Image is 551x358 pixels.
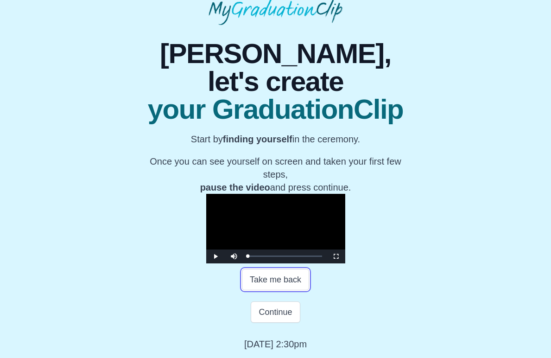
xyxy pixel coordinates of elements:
button: Take me back [242,269,309,290]
span: your GraduationClip [138,96,413,123]
b: pause the video [200,182,270,192]
button: Mute [225,249,243,263]
button: Continue [251,301,300,323]
p: [DATE] 2:30pm [244,338,307,351]
p: Start by in the ceremony. [138,133,413,146]
b: finding yourself [223,134,292,144]
button: Play [206,249,225,263]
button: Fullscreen [327,249,345,263]
div: Video Player [206,194,345,263]
p: Once you can see yourself on screen and taken your first few steps, and press continue. [138,155,413,194]
span: [PERSON_NAME], let's create [138,40,413,96]
div: Progress Bar [248,256,322,257]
